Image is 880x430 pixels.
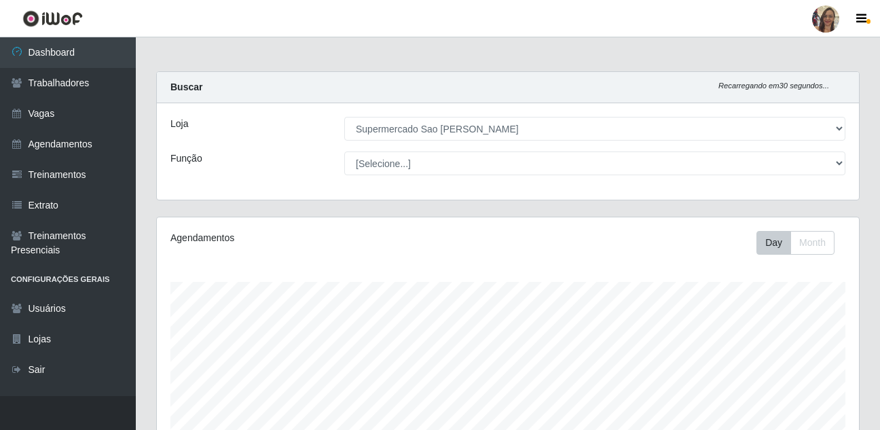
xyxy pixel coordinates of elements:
[170,151,202,166] label: Função
[790,231,835,255] button: Month
[756,231,835,255] div: First group
[170,231,440,245] div: Agendamentos
[718,82,829,90] i: Recarregando em 30 segundos...
[22,10,83,27] img: CoreUI Logo
[756,231,845,255] div: Toolbar with button groups
[170,82,202,92] strong: Buscar
[170,117,188,131] label: Loja
[756,231,791,255] button: Day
